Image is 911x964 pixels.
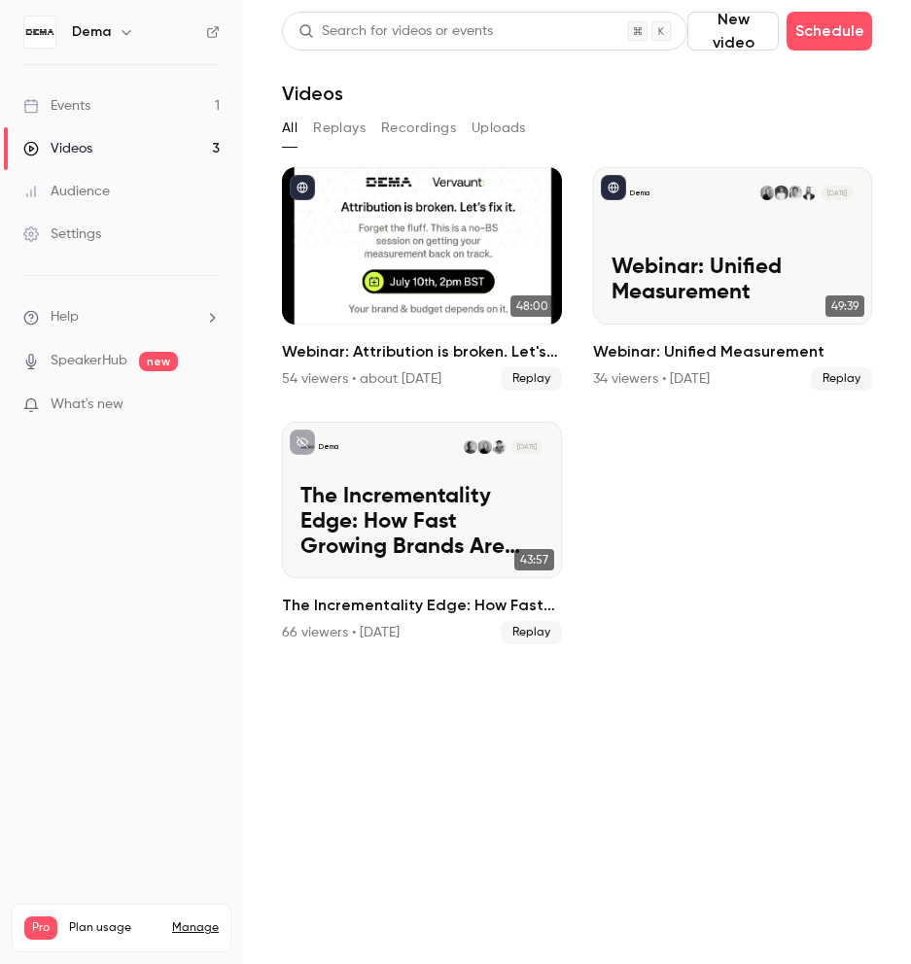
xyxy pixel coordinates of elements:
[802,186,816,199] img: Rudy Ribardière
[282,12,872,952] section: Videos
[501,367,562,391] span: Replay
[196,396,220,414] iframe: Noticeable Trigger
[787,12,872,51] button: Schedule
[612,255,854,305] p: Webinar: Unified Measurement
[601,175,626,200] button: published
[593,167,873,391] a: Webinar: Unified MeasurementDemaRudy RibardièreJonatan EhnHenrik Hoffman KraftJessika Ödling[DATE...
[23,182,110,201] div: Audience
[51,351,127,371] a: SpeakerHub
[788,186,802,199] img: Jonatan Ehn
[501,621,562,644] span: Replay
[282,113,298,144] button: All
[282,167,562,391] a: 48:00Webinar: Attribution is broken. Let's fix it.54 viewers • about [DATE]Replay
[300,484,543,560] p: The Incrementality Edge: How Fast Growing Brands Are Scaling With DEMA, RideStore & Vervaunt
[811,367,872,391] span: Replay
[381,113,456,144] button: Recordings
[630,189,649,198] p: Dema
[687,12,779,51] button: New video
[298,21,493,42] div: Search for videos or events
[139,352,178,371] span: new
[593,167,873,391] li: Webinar: Unified Measurement
[477,440,491,454] img: Jessika Ödling
[282,369,441,389] div: 54 viewers • about [DATE]
[593,340,873,363] h2: Webinar: Unified Measurement
[23,307,220,327] li: help-dropdown-opener
[23,139,92,158] div: Videos
[282,167,562,391] li: Webinar: Attribution is broken. Let's fix it.
[774,186,788,199] img: Henrik Hoffman Kraft
[492,440,506,454] img: Daniel Stremel
[313,113,366,144] button: Replays
[282,82,343,105] h1: Videos
[472,113,526,144] button: Uploads
[822,186,853,199] span: [DATE]
[290,430,315,455] button: unpublished
[51,395,123,415] span: What's new
[282,422,562,645] a: The Incrementality Edge: How Fast Growing Brands Are Scaling With DEMA, RideStore & VervauntDemaD...
[825,295,864,317] span: 49:39
[593,369,710,389] div: 34 viewers • [DATE]
[24,916,57,940] span: Pro
[511,440,543,454] span: [DATE]
[69,920,160,936] span: Plan usage
[319,442,338,452] p: Dema
[282,422,562,645] li: The Incrementality Edge: How Fast Growing Brands Are Scaling With DEMA, RideStore & Vervaunt
[464,440,477,454] img: Declan Etheridge
[23,224,101,244] div: Settings
[23,96,90,116] div: Events
[290,175,315,200] button: published
[514,549,554,570] span: 43:57
[760,186,774,199] img: Jessika Ödling
[51,307,79,327] span: Help
[282,623,400,642] div: 66 viewers • [DATE]
[282,594,562,617] h2: The Incrementality Edge: How Fast Growing Brands Are Scaling With DEMA, RideStore & Vervaunt
[282,340,562,363] h2: Webinar: Attribution is broken. Let's fix it.
[172,920,219,936] a: Manage
[282,167,872,644] ul: Videos
[510,295,554,317] span: 48:00
[24,17,55,48] img: Dema
[72,22,111,42] h6: Dema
